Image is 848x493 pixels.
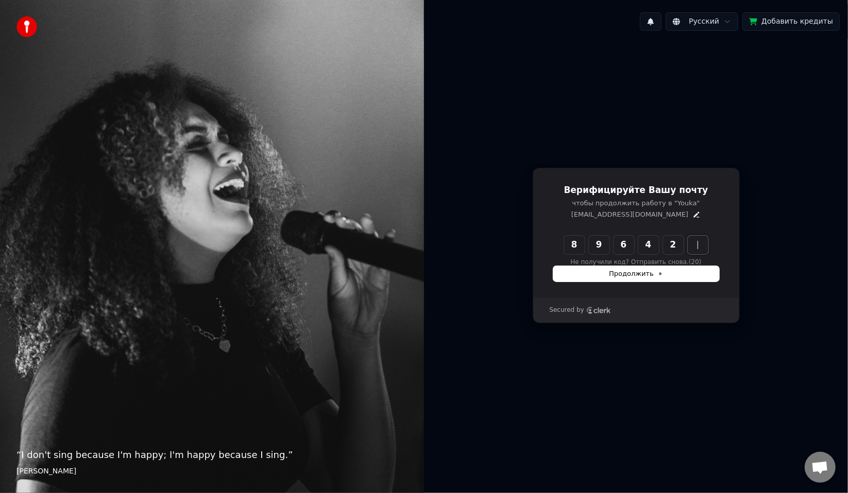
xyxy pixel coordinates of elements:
[553,199,719,208] p: чтобы продолжить работу в "Youka"
[742,12,840,31] button: Добавить кредиты
[16,448,408,462] p: “ I don't sing because I'm happy; I'm happy because I sing. ”
[692,210,701,219] button: Edit
[16,16,37,37] img: youka
[571,210,688,219] p: [EMAIL_ADDRESS][DOMAIN_NAME]
[609,269,663,278] span: Продолжить
[16,466,408,477] footer: [PERSON_NAME]
[805,452,836,483] div: Открытый чат
[553,184,719,197] h1: Верифицируйте Вашу почту
[553,266,719,281] button: Продолжить
[550,306,584,314] p: Secured by
[586,307,611,314] a: Clerk logo
[564,236,729,254] input: Enter verification code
